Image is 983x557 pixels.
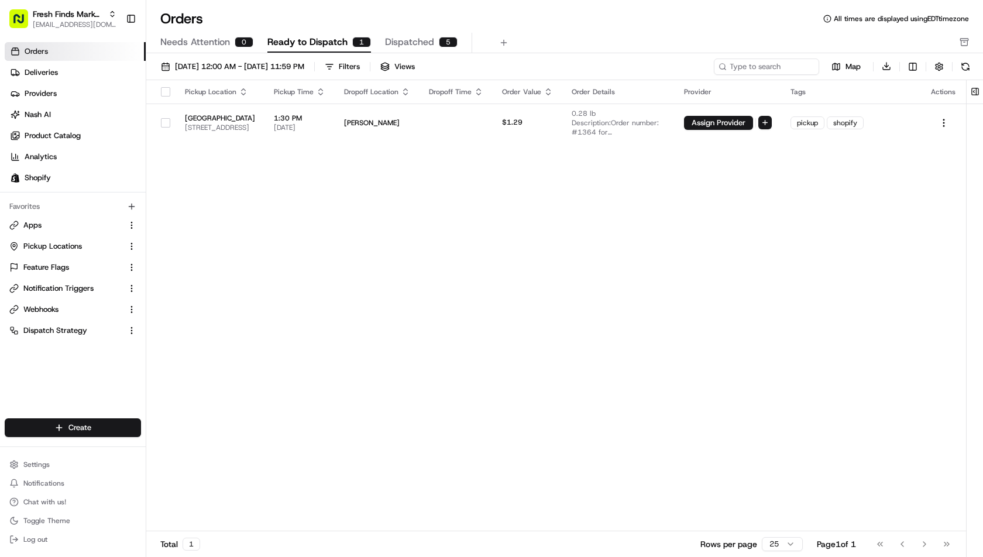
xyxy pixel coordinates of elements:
button: Refresh [957,59,974,75]
button: Feature Flags [5,258,141,277]
button: Map [824,60,868,74]
div: Total [160,538,200,551]
div: 0 [235,37,253,47]
button: Webhooks [5,300,141,319]
div: Tags [790,87,912,97]
button: Settings [5,456,141,473]
span: pickup [797,118,818,128]
a: Analytics [5,147,146,166]
span: [PERSON_NAME] [344,118,410,128]
button: Chat with us! [5,494,141,510]
img: Shopify logo [11,173,20,183]
span: Feature Flags [23,262,69,273]
div: Dropoff Time [429,87,483,97]
button: Notification Triggers [5,279,141,298]
span: shopify [833,118,857,128]
span: [STREET_ADDRESS] [185,123,255,132]
span: Product Catalog [25,130,81,141]
a: Product Catalog [5,126,146,145]
span: Notifications [23,479,64,488]
button: Assign Provider [684,116,753,130]
span: [DATE] 12:00 AM - [DATE] 11:59 PM [175,61,304,72]
span: Apps [23,220,42,231]
span: Providers [25,88,57,99]
button: Toggle Theme [5,513,141,529]
button: Fresh Finds Market Demo [33,8,104,20]
span: Chat with us! [23,497,66,507]
input: Type to search [714,59,819,75]
p: Rows per page [700,538,757,550]
a: Apps [9,220,122,231]
button: Filters [319,59,365,75]
span: Views [394,61,415,72]
button: Apps [5,216,141,235]
span: Toggle Theme [23,516,70,525]
h1: Orders [160,9,203,28]
button: [EMAIL_ADDRESS][DOMAIN_NAME] [33,20,116,29]
div: Pickup Location [185,87,255,97]
span: Ready to Dispatch [267,35,348,49]
a: Orders [5,42,146,61]
a: Shopify [5,169,146,187]
button: Create [5,418,141,437]
div: Filters [339,61,360,72]
span: [GEOGRAPHIC_DATA] [185,114,255,123]
button: Pickup Locations [5,237,141,256]
div: 1 [183,538,200,551]
div: Provider [684,87,772,97]
a: Deliveries [5,63,146,82]
span: [DATE] [274,123,325,132]
div: 1 [352,37,371,47]
div: Dropoff Location [344,87,410,97]
div: Actions [931,87,957,97]
span: Shopify [25,173,51,183]
button: Fresh Finds Market Demo[EMAIL_ADDRESS][DOMAIN_NAME] [5,5,121,33]
span: Deliveries [25,67,58,78]
a: Nash AI [5,105,146,124]
span: Pickup Locations [23,241,82,252]
span: Dispatched [385,35,434,49]
a: Notification Triggers [9,283,122,294]
span: Notification Triggers [23,283,94,294]
div: Order Details [572,87,665,97]
span: Needs Attention [160,35,230,49]
button: [DATE] 12:00 AM - [DATE] 11:59 PM [156,59,310,75]
span: Analytics [25,152,57,162]
span: Nash AI [25,109,51,120]
button: Views [375,59,420,75]
a: Webhooks [9,304,122,315]
button: Notifications [5,475,141,491]
span: Orders [25,46,48,57]
button: Dispatch Strategy [5,321,141,340]
div: Order Value [502,87,553,97]
a: Dispatch Strategy [9,325,122,336]
span: 1:30 PM [274,114,325,123]
span: Create [68,422,91,433]
span: Description: Order number: #1364 for [PERSON_NAME] [572,118,665,137]
div: Page 1 of 1 [817,538,856,550]
div: 5 [439,37,458,47]
a: Feature Flags [9,262,122,273]
span: Dispatch Strategy [23,325,87,336]
span: 0.28 lb [572,109,665,118]
span: All times are displayed using EDT timezone [834,14,969,23]
span: Log out [23,535,47,544]
span: Webhooks [23,304,59,315]
span: Map [845,61,861,72]
span: Settings [23,460,50,469]
a: Providers [5,84,146,103]
button: Log out [5,531,141,548]
div: Pickup Time [274,87,325,97]
span: $1.29 [502,118,523,127]
div: Favorites [5,197,141,216]
a: Pickup Locations [9,241,122,252]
